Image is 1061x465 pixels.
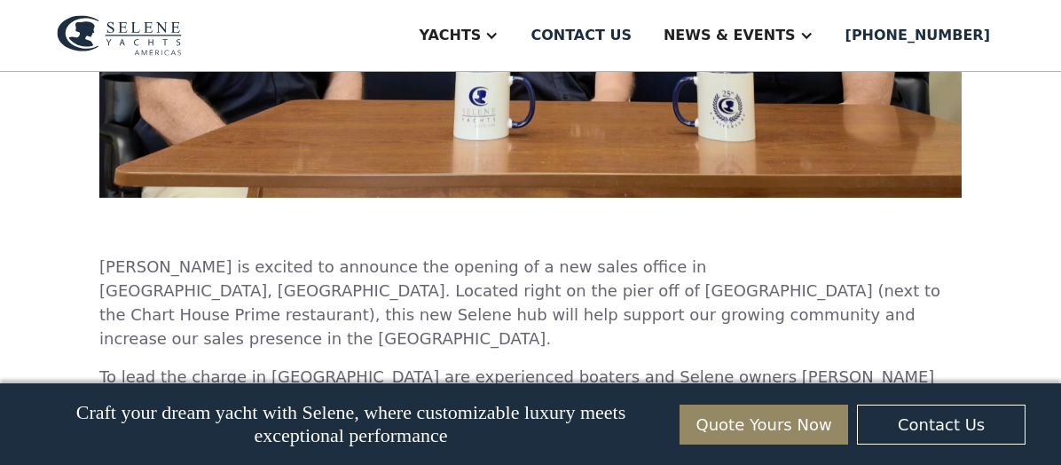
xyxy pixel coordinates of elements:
div: News & EVENTS [664,25,796,46]
div: [PHONE_NUMBER] [845,25,990,46]
a: Contact Us [857,405,1026,445]
img: logo [57,15,182,56]
p: Craft your dream yacht with Selene, where customizable luxury meets exceptional performance [35,401,666,447]
a: Quote Yours Now [680,405,848,445]
div: Contact us [530,25,632,46]
p: [PERSON_NAME] is excited to announce the opening of a new sales office in [GEOGRAPHIC_DATA], [GEO... [99,255,962,351]
div: Yachts [419,25,481,46]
